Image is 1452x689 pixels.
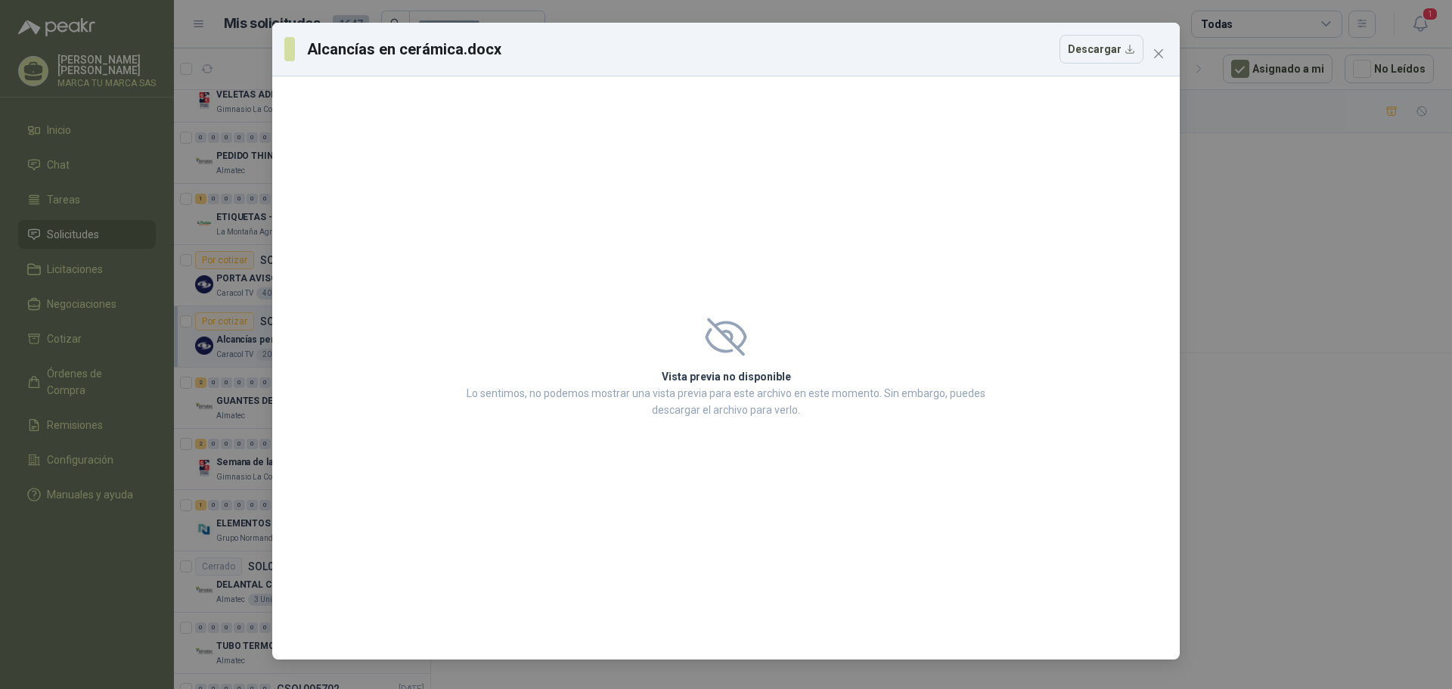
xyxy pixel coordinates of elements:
button: Close [1146,42,1171,66]
button: Descargar [1060,35,1143,64]
span: close [1153,48,1165,60]
h2: Vista previa no disponible [462,368,990,385]
p: Lo sentimos, no podemos mostrar una vista previa para este archivo en este momento. Sin embargo, ... [462,385,990,418]
h3: Alcancías en cerámica.docx [307,38,503,61]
